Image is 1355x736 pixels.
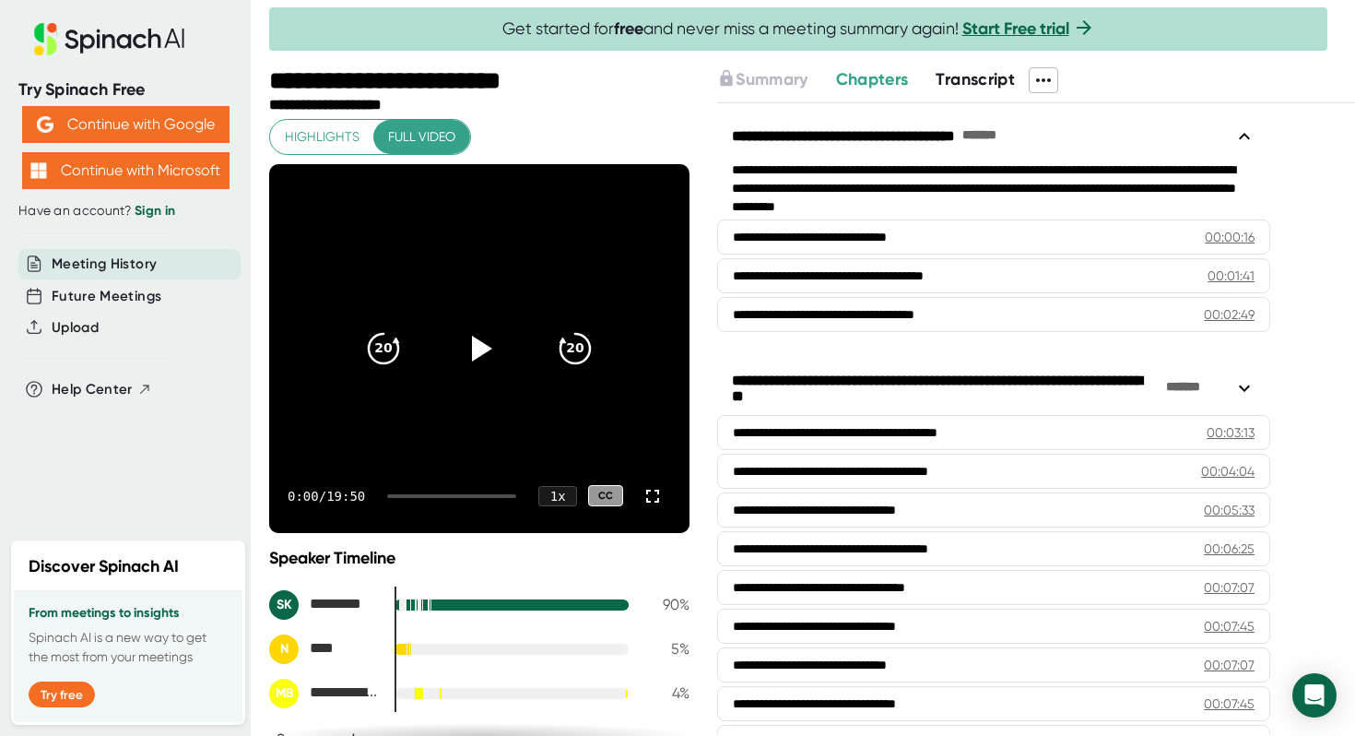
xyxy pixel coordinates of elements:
div: 00:07:07 [1204,578,1255,597]
div: 0:00 / 19:50 [288,489,365,504]
b: free [614,18,643,39]
button: Continue with Microsoft [22,152,230,189]
div: Madison Bailey [269,679,380,708]
div: 00:02:49 [1204,305,1255,324]
button: Help Center [52,379,152,400]
h3: From meetings to insights [29,606,228,621]
button: Summary [717,67,807,92]
div: 00:07:45 [1204,694,1255,713]
span: Full video [388,125,455,148]
p: Spinach AI is a new way to get the most from your meetings [29,628,228,667]
div: 00:00:16 [1205,228,1255,246]
span: Summary [736,69,807,89]
button: Highlights [270,120,374,154]
button: Chapters [836,67,909,92]
span: Transcript [936,69,1015,89]
div: 4 % [643,684,689,702]
button: Transcript [936,67,1015,92]
div: Open Intercom Messenger [1292,673,1337,718]
div: 00:06:25 [1204,540,1255,558]
button: Continue with Google [22,106,230,143]
div: 00:05:33 [1204,501,1255,519]
div: 00:01:41 [1208,267,1255,285]
div: 00:07:07 [1204,656,1255,674]
img: Aehbyd4JwY73AAAAAElFTkSuQmCC [37,116,53,133]
div: 1 x [538,486,577,506]
button: Upload [52,317,99,338]
button: Future Meetings [52,286,161,307]
div: Upgrade to access [717,67,835,93]
div: Speaker Timeline [269,548,689,568]
span: Highlights [285,125,359,148]
div: 00:07:45 [1204,617,1255,635]
div: 90 % [643,596,689,613]
a: Sign in [135,203,175,219]
div: CC [588,485,623,506]
div: Try Spinach Free [18,79,232,101]
span: Chapters [836,69,909,89]
div: Have an account? [18,203,232,220]
h2: Discover Spinach AI [29,554,179,579]
div: MB [269,679,299,708]
span: Get started for and never miss a meeting summary again! [502,18,1095,40]
div: SK [269,590,299,620]
button: Meeting History [52,254,157,275]
button: Try free [29,682,95,707]
div: 00:04:04 [1201,462,1255,481]
div: Nate [269,635,380,664]
div: Sai Karra [269,590,380,620]
a: Start Free trial [962,18,1069,39]
div: 00:03:13 [1207,423,1255,442]
div: N [269,635,299,664]
div: 5 % [643,640,689,658]
button: Full video [373,120,470,154]
span: Help Center [52,379,133,400]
